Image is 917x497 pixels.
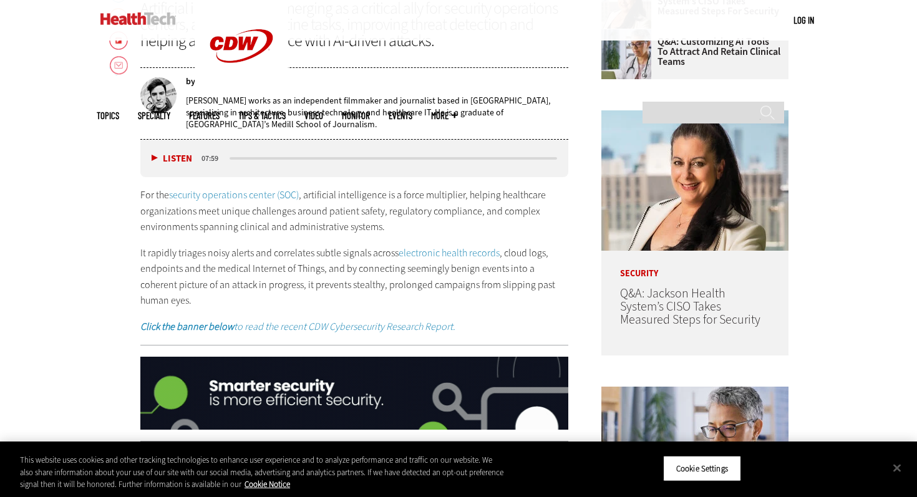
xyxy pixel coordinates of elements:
[140,320,455,333] a: Click the banner belowto read the recent CDW Cybersecurity Research Report.
[238,111,286,120] a: Tips & Tactics
[140,245,568,309] p: It rapidly triages noisy alerts and correlates subtle signals across , cloud logs, endpoints and ...
[601,251,788,278] p: Security
[793,14,814,26] a: Log in
[245,479,290,490] a: More information about your privacy
[883,454,911,481] button: Close
[389,111,412,120] a: Events
[140,187,568,235] p: For the , artificial intelligence is a force multiplier, helping healthcare organizations meet un...
[140,357,568,430] img: x_security_q325_animated_click_desktop_03
[138,111,170,120] span: Specialty
[793,14,814,27] div: User menu
[169,188,299,201] a: security operations center (SOC)
[200,153,228,164] div: duration
[140,140,568,177] div: media player
[431,111,457,120] span: More
[304,111,323,120] a: Video
[195,82,288,95] a: CDW
[97,111,119,120] span: Topics
[663,455,741,481] button: Cookie Settings
[342,111,370,120] a: MonITor
[140,320,234,333] strong: Click the banner below
[152,154,192,163] button: Listen
[140,320,455,333] em: to read the recent CDW Cybersecurity Research Report.
[620,285,760,328] a: Q&A: Jackson Health System’s CISO Takes Measured Steps for Security
[189,111,220,120] a: Features
[20,454,505,491] div: This website uses cookies and other tracking technologies to enhance user experience and to analy...
[100,12,176,25] img: Home
[601,110,788,251] img: Connie Barrera
[399,246,500,259] a: electronic health records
